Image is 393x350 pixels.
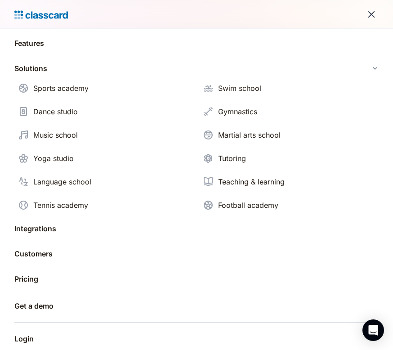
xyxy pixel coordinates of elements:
nav: Solutions [14,79,379,214]
div: Teaching & learning [218,176,285,187]
a: Customers [14,243,379,265]
div: Open Intercom Messenger [362,319,384,341]
div: menu [361,4,379,25]
a: Tutoring [199,149,379,167]
a: Yoga studio [14,149,194,167]
a: Sports academy [14,79,194,97]
a: Tennis academy [14,196,194,214]
a: Logo [14,8,68,21]
div: Sports academy [33,83,89,94]
a: Language school [14,173,194,191]
a: Music school [14,126,194,144]
div: Solutions [14,63,47,74]
div: Solutions [14,58,379,79]
a: Features [14,32,379,54]
a: Gymnastics [199,103,379,121]
a: Dance studio [14,103,194,121]
div: Dance studio [33,106,78,117]
div: Swim school [218,83,261,94]
a: Teaching & learning [199,173,379,191]
div: Gymnastics [218,106,257,117]
div: Tutoring [218,153,246,164]
a: Login [14,328,379,350]
a: Martial arts school [199,126,379,144]
div: Yoga studio [33,153,74,164]
a: Get a demo [14,295,379,317]
div: Language school [33,176,91,187]
a: Integrations [14,218,379,239]
a: Swim school [199,79,379,97]
a: Football academy [199,196,379,214]
div: Martial arts school [218,130,281,140]
div: Tennis academy [33,200,88,211]
div: Football academy [218,200,278,211]
div: Music school [33,130,78,140]
a: Pricing [14,268,379,290]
